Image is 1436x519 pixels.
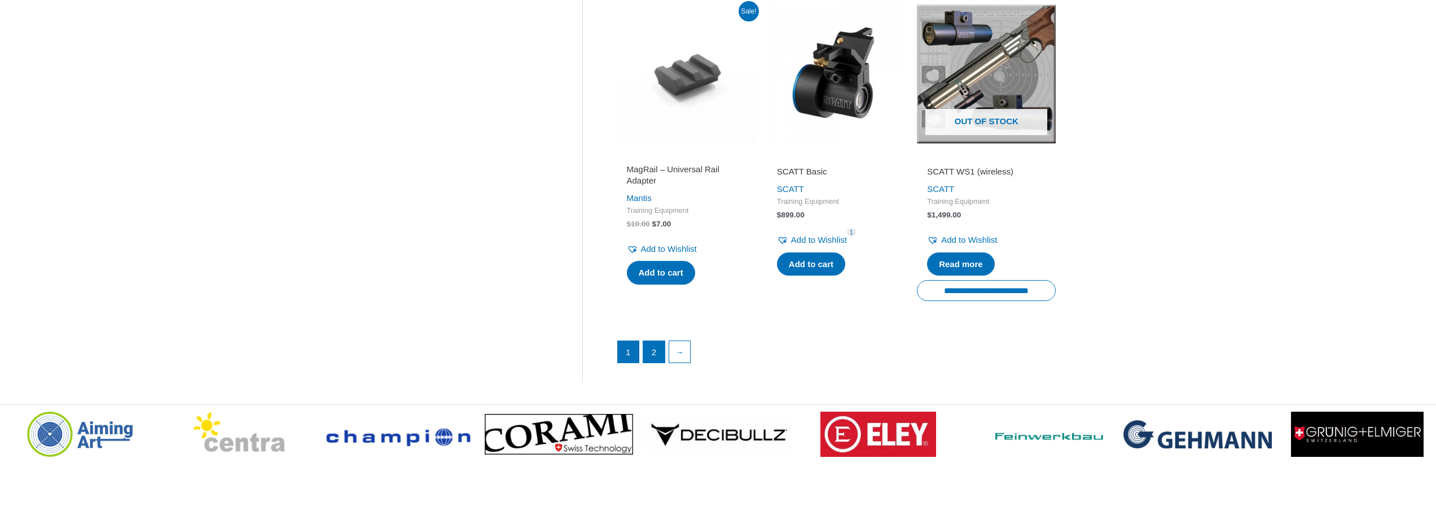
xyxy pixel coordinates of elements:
a: Mantis [627,193,652,203]
nav: Product Pagination [617,341,1056,369]
span: Training Equipment [627,206,745,216]
iframe: Customer reviews powered by Trustpilot [627,150,745,164]
a: MagRail – Universal Rail Adapter [627,164,745,190]
span: Add to Wishlist [641,244,697,254]
bdi: 899.00 [777,211,805,219]
span: Add to Wishlist [941,235,997,245]
iframe: Customer reviews powered by Trustpilot [777,150,895,164]
a: SCATT [777,184,804,194]
bdi: 1,499.00 [927,211,961,219]
span: Out of stock [925,109,1047,135]
a: Page 2 [643,341,665,363]
span: $ [927,211,932,219]
img: SCATT Basic [767,5,906,143]
a: Add to cart: “MagRail - Universal Rail Adapter” [627,261,695,285]
span: $ [627,220,631,228]
span: Training Equipment [927,197,1046,207]
bdi: 7.00 [652,220,671,228]
a: → [669,341,691,363]
a: Add to cart: “SCATT Basic” [777,252,845,276]
span: $ [652,220,657,228]
span: Sale! [739,1,759,21]
a: Out of stock [917,5,1056,143]
span: Add to Wishlist [791,235,847,245]
span: Training Equipment [777,197,895,207]
span: $ [777,211,781,219]
a: SCATT Basic [777,166,895,181]
bdi: 10.00 [627,220,650,228]
span: 1 [847,228,856,237]
span: Page 1 [618,341,639,363]
a: SCATT WS1 (wireless) [927,166,1046,181]
h2: MagRail – Universal Rail Adapter [627,164,745,186]
a: Add to Wishlist [777,232,847,248]
a: Add to Wishlist [927,232,997,248]
h2: SCATT Basic [777,166,895,177]
img: SCATT WS1 [917,5,1056,143]
a: Add to Wishlist [627,241,697,257]
h2: SCATT WS1 (wireless) [927,166,1046,177]
iframe: Customer reviews powered by Trustpilot [927,150,1046,164]
img: MagRail - Universal Rail Adapter [617,5,756,143]
a: Read more about “SCATT WS1 (wireless)” [927,252,995,276]
img: brand logo [820,412,936,457]
a: SCATT [927,184,954,194]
